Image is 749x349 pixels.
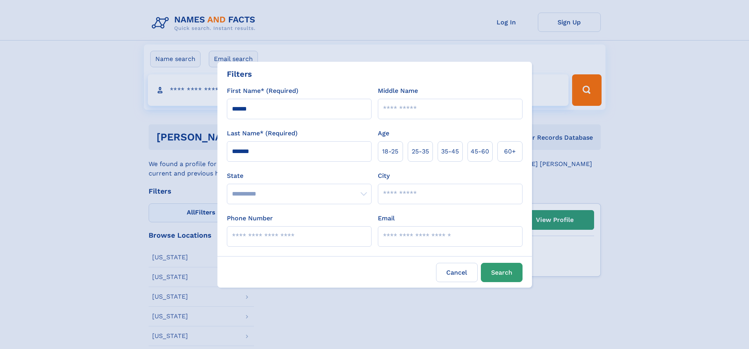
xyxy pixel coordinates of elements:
[436,263,478,282] label: Cancel
[227,68,252,80] div: Filters
[412,147,429,156] span: 25‑35
[378,129,389,138] label: Age
[382,147,398,156] span: 18‑25
[504,147,516,156] span: 60+
[481,263,523,282] button: Search
[227,129,298,138] label: Last Name* (Required)
[471,147,489,156] span: 45‑60
[378,214,395,223] label: Email
[378,171,390,181] label: City
[441,147,459,156] span: 35‑45
[227,86,298,96] label: First Name* (Required)
[227,214,273,223] label: Phone Number
[227,171,372,181] label: State
[378,86,418,96] label: Middle Name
